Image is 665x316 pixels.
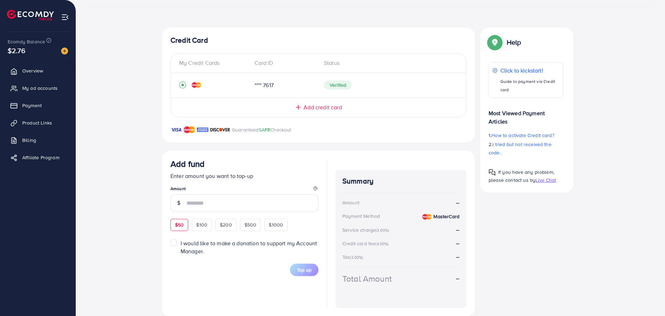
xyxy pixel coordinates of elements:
[5,81,70,95] a: My ad accounts
[249,59,319,67] div: Card ID
[171,186,318,194] legend: Amount
[297,266,311,273] span: Top up
[342,199,359,206] div: Amount
[318,59,458,67] div: Status
[433,213,459,220] strong: MasterCard
[192,82,201,88] img: credit
[375,241,389,247] small: (4.00%)
[61,13,69,21] img: menu
[179,59,249,67] div: My Credit Cards
[171,159,205,169] h3: Add fund
[8,45,25,55] span: $2.76
[500,77,560,94] p: Guide to payment via Credit card
[61,48,68,54] img: image
[5,64,70,78] a: Overview
[342,240,391,247] div: Credit card fee
[232,126,291,134] p: Guaranteed Checkout
[489,169,496,176] img: Popup guide
[342,213,380,220] div: Payment Method
[342,254,365,261] div: Tax
[22,154,59,161] span: Affiliate Program
[171,172,318,180] p: Enter amount you want to top-up
[489,141,551,156] span: I tried but not received the code.
[171,36,466,45] h4: Credit Card
[8,38,45,45] span: Ecomdy Balance
[635,285,660,311] iframe: Chat
[196,221,207,228] span: $100
[535,177,556,183] span: Live Chat
[456,226,459,233] strong: --
[7,10,54,20] img: logo
[350,255,363,260] small: (3.00%)
[324,80,352,89] span: Verified
[342,273,392,285] div: Total Amount
[491,132,554,139] span: How to activate Credit card?
[489,131,564,139] p: 1.
[171,126,182,134] img: brand
[175,221,184,228] span: $50
[220,221,232,228] span: $200
[259,126,271,133] span: SAFE
[22,119,52,126] span: Product Links
[489,140,564,157] p: 2.
[456,199,459,207] strong: --
[507,38,521,46] p: Help
[244,221,257,228] span: $500
[342,177,459,186] h4: Summary
[210,126,230,134] img: brand
[456,253,459,261] strong: --
[456,239,459,247] strong: --
[489,169,554,183] span: If you have any problem, please contact us by
[376,228,389,233] small: (3.00%)
[456,274,459,282] strong: --
[5,151,70,164] a: Affiliate Program
[304,103,342,111] span: Add credit card
[5,99,70,112] a: Payment
[422,214,432,220] img: credit
[22,102,42,109] span: Payment
[22,67,43,74] span: Overview
[22,137,36,144] span: Billing
[290,264,318,276] button: Top up
[489,103,564,126] p: Most Viewed Payment Articles
[500,66,560,75] p: Click to kickstart!
[179,82,186,88] svg: record circle
[197,126,208,134] img: brand
[489,36,501,49] img: Popup guide
[181,239,317,255] span: I would like to make a donation to support my Account Manager.
[5,133,70,147] a: Billing
[342,227,391,233] div: Service charge
[22,85,58,92] span: My ad accounts
[5,116,70,130] a: Product Links
[184,126,195,134] img: brand
[269,221,283,228] span: $1000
